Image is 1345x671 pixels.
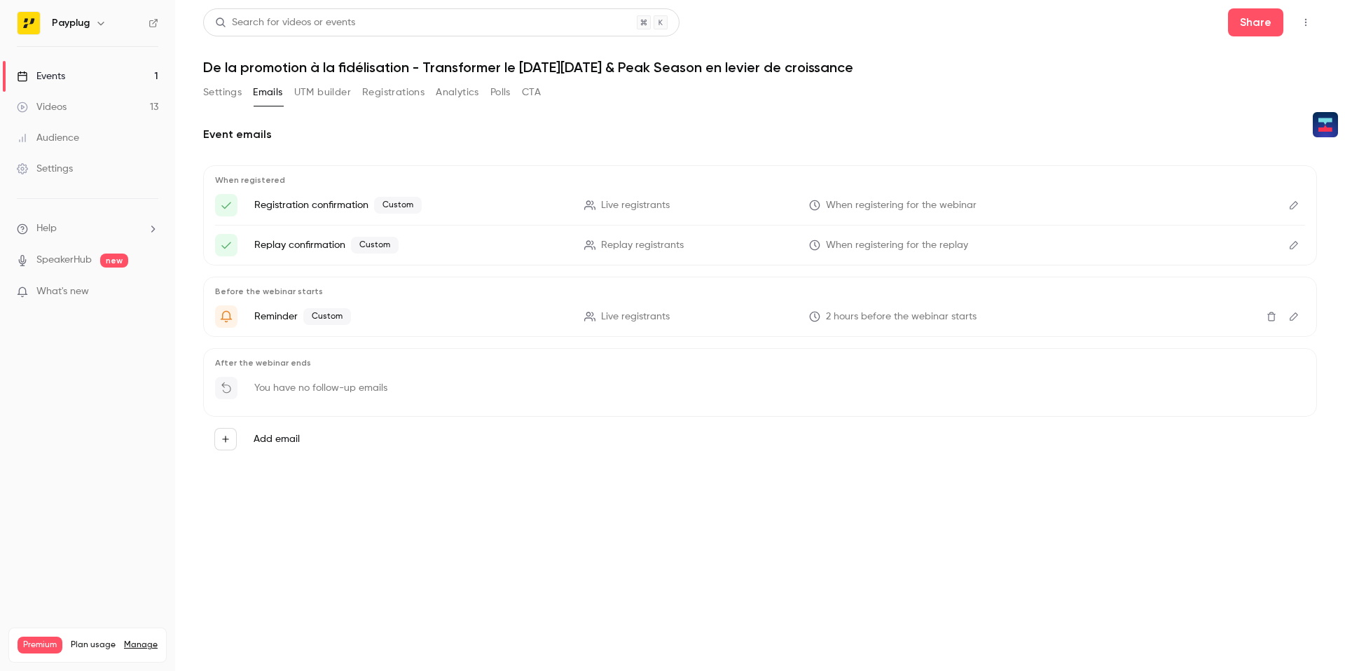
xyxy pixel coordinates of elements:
[351,237,399,254] span: Custom
[203,126,1317,143] h2: Event emails
[17,131,79,145] div: Audience
[601,198,670,213] span: Live registrants
[254,381,387,395] p: You have no follow-up emails
[254,432,300,446] label: Add email
[601,310,670,324] span: Live registrants
[124,639,158,651] a: Manage
[215,174,1305,186] p: When registered
[215,305,1305,328] li: {{ event_name }} : 2 heures avant notre webinar ⏰
[254,197,567,214] p: Registration confirmation
[254,308,567,325] p: Reminder
[215,15,355,30] div: Search for videos or events
[826,198,977,213] span: When registering for the webinar
[1283,234,1305,256] button: Edit
[254,237,567,254] p: Replay confirmation
[17,221,158,236] li: help-dropdown-opener
[436,81,479,104] button: Analytics
[1283,305,1305,328] button: Edit
[1283,194,1305,216] button: Edit
[1228,8,1283,36] button: Share
[1260,305,1283,328] button: Delete
[215,286,1305,297] p: Before the webinar starts
[52,16,90,30] h6: Payplug
[71,639,116,651] span: Plan usage
[203,59,1317,76] h1: De la promotion à la fidélisation - Transformer le [DATE][DATE] & Peak Season en levier de croiss...
[490,81,511,104] button: Polls
[215,194,1305,216] li: Inscription - {{ event_name }}
[362,81,425,104] button: Registrations
[36,221,57,236] span: Help
[826,238,968,253] span: When registering for the replay
[18,12,40,34] img: Payplug
[253,81,282,104] button: Emails
[100,254,128,268] span: new
[374,197,422,214] span: Custom
[826,310,977,324] span: 2 hours before the webinar starts
[294,81,351,104] button: UTM builder
[17,69,65,83] div: Events
[36,284,89,299] span: What's new
[17,162,73,176] div: Settings
[601,238,684,253] span: Replay registrants
[142,286,158,298] iframe: Noticeable Trigger
[36,253,92,268] a: SpeakerHub
[522,81,541,104] button: CTA
[215,234,1305,256] li: Replay - {{ event_name }}
[203,81,242,104] button: Settings
[303,308,351,325] span: Custom
[215,357,1305,368] p: After the webinar ends
[17,100,67,114] div: Videos
[18,637,62,653] span: Premium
